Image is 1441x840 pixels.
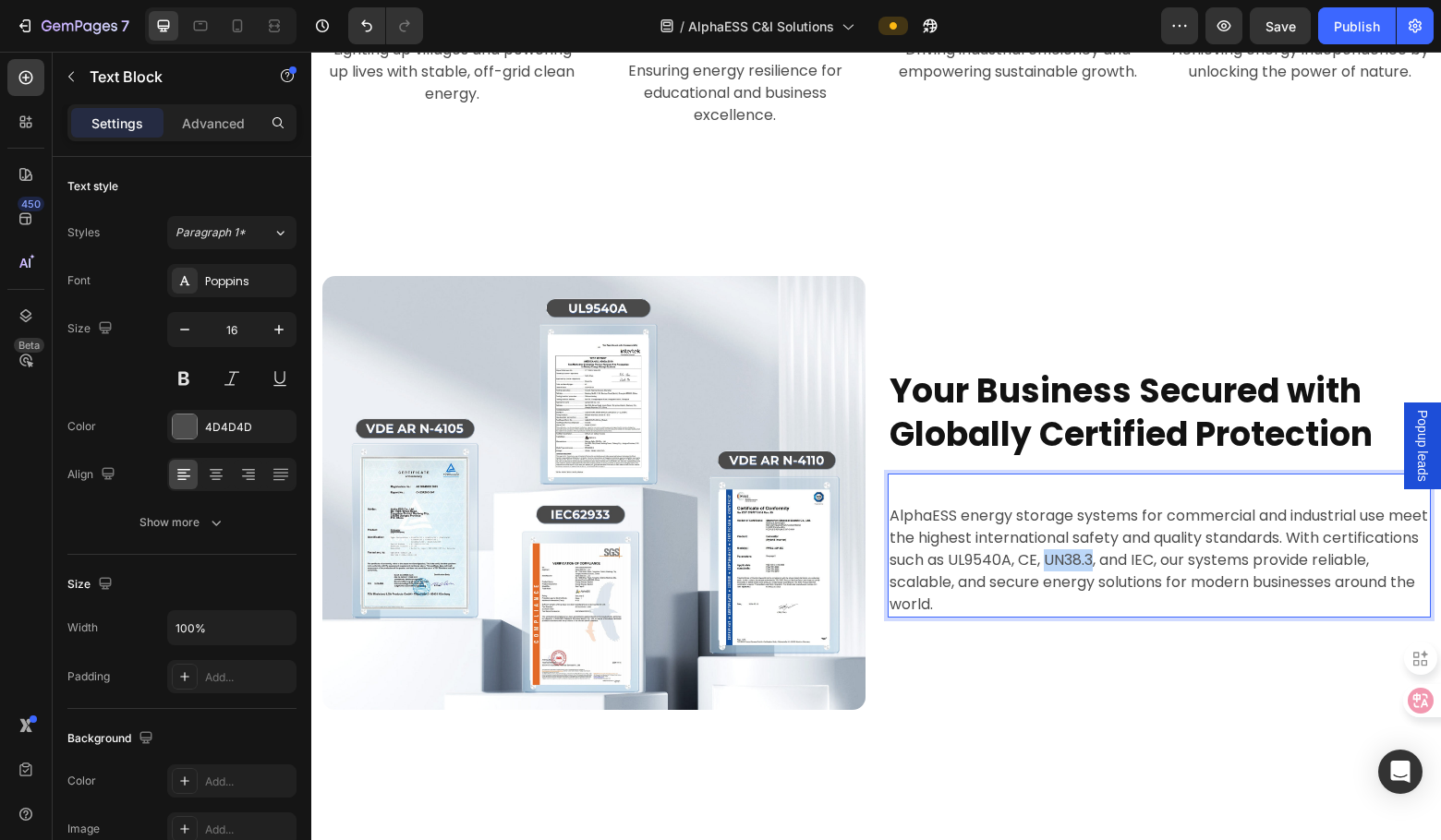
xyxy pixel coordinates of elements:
[67,773,96,789] div: Color
[121,15,129,37] p: 7
[90,66,247,88] p: Text Block
[67,418,96,435] div: Color
[296,8,552,75] p: Ensuring energy resilience for educational and business excellence.
[139,513,225,532] div: Show more
[167,216,297,249] button: Paragraph 1*
[67,572,116,597] div: Size
[67,619,98,636] div: Width
[67,224,100,241] div: Styles
[1318,7,1396,44] button: Publish
[67,506,297,539] button: Show more
[205,419,292,436] div: 4D4D4D
[67,726,157,751] div: Background
[688,17,834,36] span: AlphaESS C&I Solutions
[67,821,100,837] div: Image
[1265,18,1296,34] span: Save
[18,197,44,211] div: 450
[67,462,119,487] div: Align
[67,317,116,342] div: Size
[205,669,292,686] div: Add...
[576,317,1120,407] h2: Rich Text Editor. Editing area: main
[7,7,138,44] button: 7
[67,272,91,289] div: Font
[67,668,110,685] div: Padding
[1250,7,1311,44] button: Save
[576,451,1120,566] div: Rich Text Editor. Editing area: main
[578,316,1061,406] strong: Your Business Secured with Globally Certified Protection
[168,611,296,644] input: Auto
[311,52,1441,840] iframe: Design area
[680,17,684,36] span: /
[91,114,143,133] p: Settings
[182,114,245,133] p: Advanced
[11,224,554,658] img: gempages_573455028946207860-5184deb3-c56b-44cc-88c7-21071371850a.jpg
[1334,17,1380,36] div: Publish
[205,273,292,290] div: Poppins
[205,774,292,790] div: Add...
[14,338,44,353] div: Beta
[1378,750,1423,794] div: Open Intercom Messenger
[348,7,423,44] div: Undo/Redo
[176,224,246,241] span: Paragraph 1*
[205,822,292,838] div: Add...
[578,453,1118,564] p: AlphaESS energy storage systems for commercial and industrial use meet the highest international ...
[67,178,118,195] div: Text style
[1102,358,1120,430] span: Popup leads
[578,318,1118,405] p: ⁠⁠⁠⁠⁠⁠⁠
